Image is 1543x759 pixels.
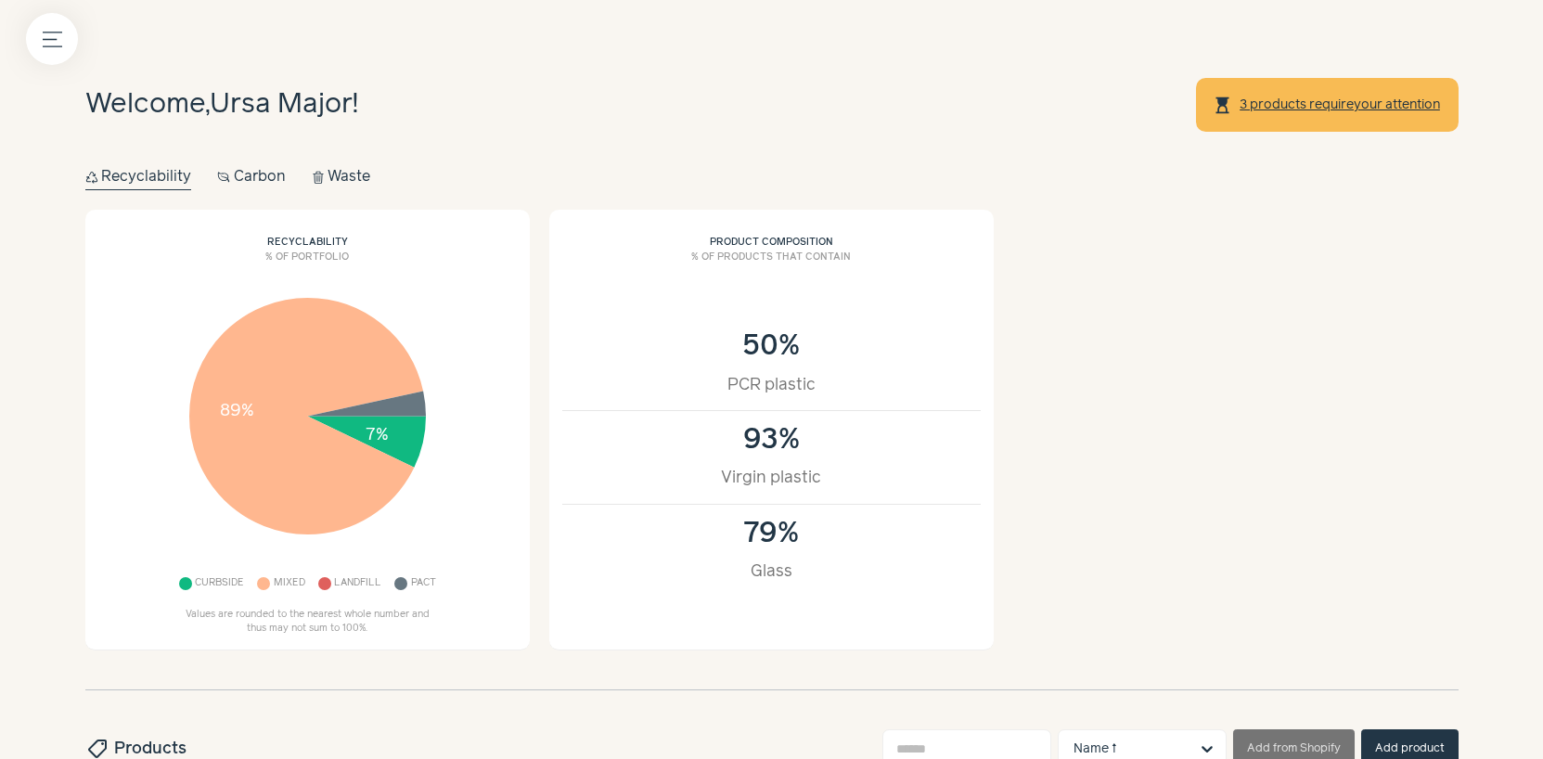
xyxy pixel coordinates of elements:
[195,573,244,595] span: Curbside
[85,164,192,190] button: Recyclability
[411,573,436,595] span: Pact
[334,573,381,595] span: Landfill
[1213,96,1232,115] span: hourglass_top
[1239,97,1441,112] a: 3 products requireyour attention
[274,573,305,595] span: Mixed
[562,223,981,251] h2: Product composition
[177,608,437,637] p: Values are rounded to the nearest whole number and thus may not sum to 100%.
[582,518,961,550] div: 79%
[582,424,961,457] div: 93%
[582,466,961,490] div: Virgin plastic
[85,84,358,126] h1: Welcome, !
[312,164,371,190] button: Waste
[582,560,961,584] div: Glass
[217,164,286,190] button: Carbon
[562,251,981,278] h3: % of products that contain
[98,251,517,278] h3: % of portfolio
[582,330,961,363] div: 50%
[98,223,517,251] h2: Recyclability
[210,91,353,118] span: Ursa Major
[582,373,961,397] div: PCR plastic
